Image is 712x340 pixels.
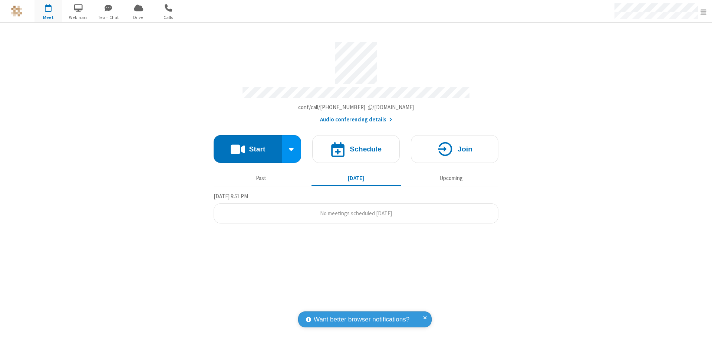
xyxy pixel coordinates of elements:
[411,135,498,163] button: Join
[95,14,122,21] span: Team Chat
[350,146,382,153] h4: Schedule
[249,146,265,153] h4: Start
[311,171,401,185] button: [DATE]
[406,171,496,185] button: Upcoming
[214,192,498,224] section: Today's Meetings
[125,14,152,21] span: Drive
[320,210,392,217] span: No meetings scheduled [DATE]
[298,104,414,111] span: Copy my meeting room link
[65,14,92,21] span: Webinars
[458,146,472,153] h4: Join
[298,103,414,112] button: Copy my meeting room linkCopy my meeting room link
[214,135,282,163] button: Start
[282,135,301,163] div: Start conference options
[214,37,498,124] section: Account details
[312,135,400,163] button: Schedule
[217,171,306,185] button: Past
[214,193,248,200] span: [DATE] 9:51 PM
[314,315,409,324] span: Want better browser notifications?
[320,115,392,124] button: Audio conferencing details
[34,14,62,21] span: Meet
[11,6,22,17] img: QA Selenium DO NOT DELETE OR CHANGE
[155,14,182,21] span: Calls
